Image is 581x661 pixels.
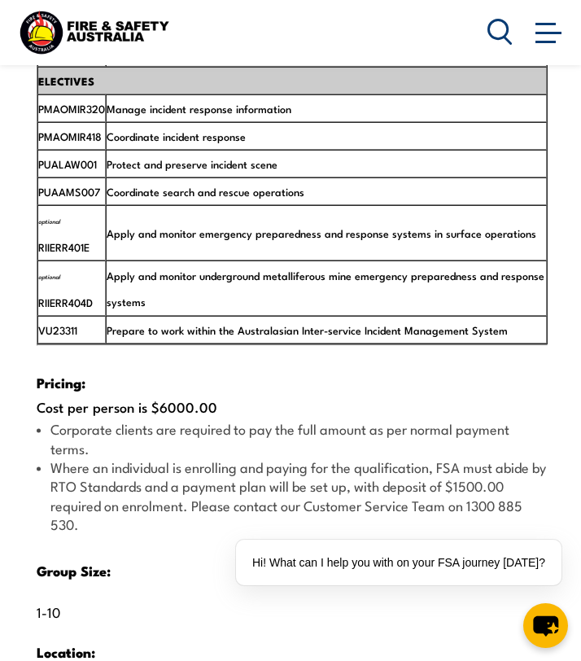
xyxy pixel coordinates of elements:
[38,156,97,172] span: PUALAW001
[38,322,77,338] span: VU23311
[37,419,548,457] li: Corporate clients are required to pay the full amount as per normal payment terms.
[107,156,277,172] span: Protect and preserve incident scene
[107,129,246,144] span: Coordinate incident response
[107,268,544,309] span: Apply and monitor underground metalliferous mine emergency preparedness and response systems
[38,72,94,89] strong: ELECTIVES
[38,129,102,144] span: PMAOMIR418
[38,272,60,281] em: optional
[38,212,90,255] span: RIIERR401E
[107,101,291,116] span: Manage incident response information
[38,184,100,199] span: PUAAMS007
[37,372,85,393] strong: Pricing:
[107,225,536,241] span: Apply and monitor emergency preparedness and response systems in surface operations
[236,540,561,585] div: Hi! What can I help you with on your FSA journey [DATE]?
[38,217,60,225] em: optional
[107,184,304,199] span: Coordinate search and rescue operations
[107,322,508,338] span: Prepare to work within the Australasian Inter-service Incident Management System
[37,457,548,534] li: Where an individual is enrolling and paying for the qualification, FSA must abide by RTO Standard...
[38,267,93,310] span: RIIERR404D
[37,603,548,619] p: 1-10
[523,603,568,648] button: chat-button
[38,101,105,116] span: PMAOMIR320
[37,560,111,581] strong: Group Size:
